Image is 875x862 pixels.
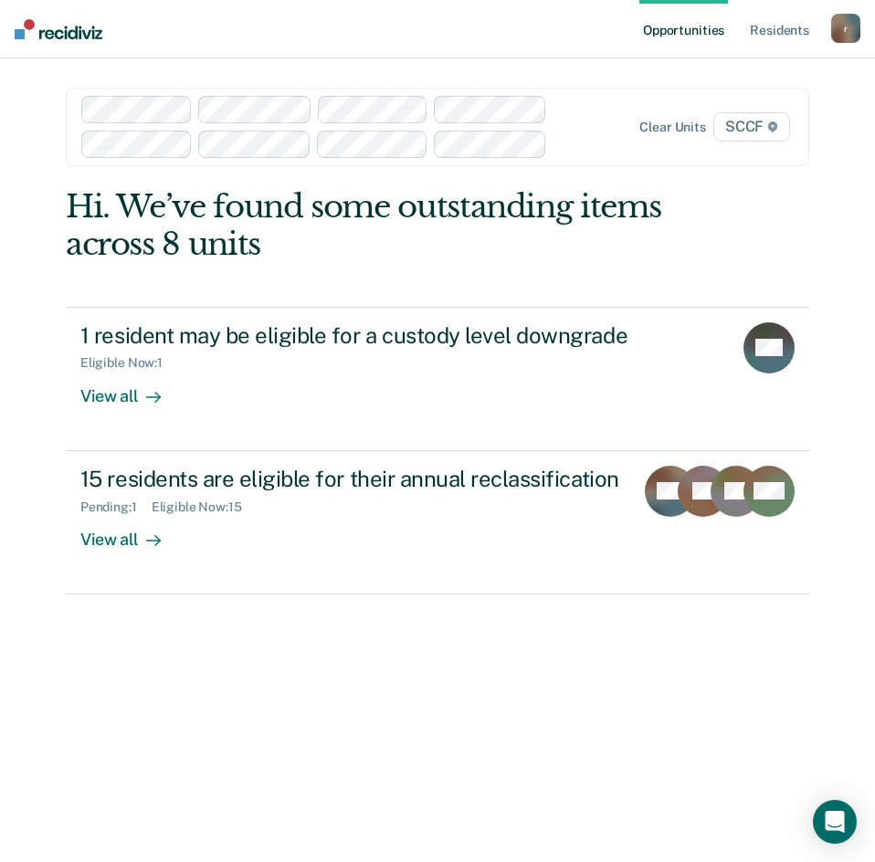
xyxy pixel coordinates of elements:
[66,451,809,594] a: 15 residents are eligible for their annual reclassificationPending:1Eligible Now:15View all
[80,355,177,371] div: Eligible Now : 1
[66,188,660,263] div: Hi. We’ve found some outstanding items across 8 units
[15,19,102,39] img: Recidiviz
[831,14,860,43] button: r
[80,371,183,406] div: View all
[80,514,183,550] div: View all
[152,499,257,515] div: Eligible Now : 15
[80,322,718,349] div: 1 resident may be eligible for a custody level downgrade
[80,499,152,515] div: Pending : 1
[66,307,809,451] a: 1 resident may be eligible for a custody level downgradeEligible Now:1View all
[80,466,619,492] div: 15 residents are eligible for their annual reclassification
[813,800,857,844] div: Open Intercom Messenger
[713,112,790,142] span: SCCF
[639,120,706,135] div: Clear units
